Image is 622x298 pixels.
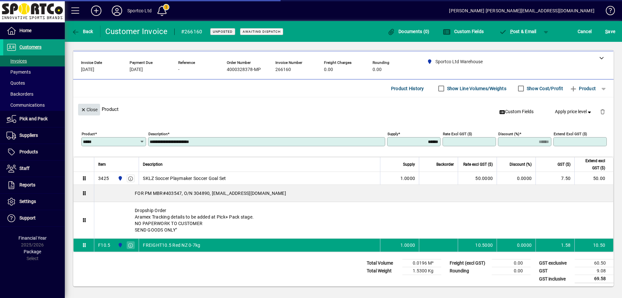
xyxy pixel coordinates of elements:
[575,275,614,283] td: 69.58
[578,26,592,37] span: Cancel
[497,172,536,185] td: 0.0000
[19,166,29,171] span: Staff
[3,77,65,89] a: Quotes
[605,29,608,34] span: S
[130,67,143,72] span: [DATE]
[94,202,613,238] div: Dropship Order Aramex Tracking details to be added at Pick+ Pack stage. NO PAPERWORK TO CUSTOMER ...
[497,239,536,252] td: 0.0000
[3,100,65,111] a: Communications
[275,67,291,72] span: 266160
[497,106,536,118] button: Custom Fields
[400,175,415,182] span: 1.0000
[3,66,65,77] a: Payments
[19,44,41,50] span: Customers
[558,161,570,168] span: GST ($)
[324,67,333,72] span: 0.00
[402,259,441,267] td: 0.0196 M³
[72,29,93,34] span: Back
[574,172,613,185] td: 50.00
[3,194,65,210] a: Settings
[555,108,593,115] span: Apply price level
[446,85,506,92] label: Show Line Volumes/Weights
[98,175,109,182] div: 3425
[436,161,454,168] span: Backorder
[81,67,94,72] span: [DATE]
[605,26,615,37] span: ave
[107,5,127,17] button: Profile
[3,144,65,160] a: Products
[492,267,531,275] td: 0.00
[391,83,424,94] span: Product History
[98,242,110,248] div: F10.5
[3,210,65,226] a: Support
[601,1,614,22] a: Knowledge Base
[536,267,575,275] td: GST
[498,132,519,136] mat-label: Discount (%)
[3,161,65,177] a: Staff
[499,29,536,34] span: ost & Email
[81,104,98,115] span: Close
[446,259,492,267] td: Freight (excl GST)
[576,26,593,37] button: Cancel
[3,89,65,100] a: Backorders
[3,23,65,39] a: Home
[566,83,599,94] button: Product
[387,132,398,136] mat-label: Supply
[6,80,25,86] span: Quotes
[24,249,41,254] span: Package
[595,109,610,114] app-page-header-button: Delete
[496,26,540,37] button: Post & Email
[403,161,415,168] span: Supply
[213,30,233,34] span: Unposted
[575,259,614,267] td: 60.50
[18,235,47,241] span: Financial Year
[575,267,614,275] td: 9.08
[363,259,402,267] td: Total Volume
[462,175,493,182] div: 50.0000
[82,132,95,136] mat-label: Product
[536,259,575,267] td: GST exclusive
[400,242,415,248] span: 1.0000
[449,6,594,16] div: [PERSON_NAME] [PERSON_NAME][EMAIL_ADDRESS][DOMAIN_NAME]
[441,26,485,37] button: Custom Fields
[463,161,493,168] span: Rate excl GST ($)
[6,91,33,97] span: Backorders
[536,172,574,185] td: 7.50
[148,132,167,136] mat-label: Description
[19,116,48,121] span: Pick and Pack
[446,267,492,275] td: Rounding
[443,132,472,136] mat-label: Rate excl GST ($)
[373,67,382,72] span: 0.00
[3,55,65,66] a: Invoices
[94,185,613,202] div: FOR PM MBR#403547, O/N 304890, [EMAIL_ADDRESS][DOMAIN_NAME]
[227,67,261,72] span: 4000328378-MP
[116,175,123,182] span: Sportco Ltd Warehouse
[402,267,441,275] td: 1.5300 Kg
[6,102,45,108] span: Communications
[443,29,484,34] span: Custom Fields
[388,83,427,94] button: Product History
[492,259,531,267] td: 0.00
[178,67,179,72] span: -
[536,275,575,283] td: GST inclusive
[386,26,431,37] button: Documents (0)
[579,157,605,172] span: Extend excl GST ($)
[105,26,168,37] div: Customer Invoice
[143,175,226,182] span: SKLZ Soccer Playmaker Soccer Goal Set
[363,267,402,275] td: Total Weight
[3,127,65,144] a: Suppliers
[595,104,610,119] button: Delete
[73,97,614,121] div: Product
[462,242,493,248] div: 10.5000
[574,239,613,252] td: 10.50
[98,161,106,168] span: Item
[570,83,596,94] span: Product
[3,111,65,127] a: Pick and Pack
[19,199,36,204] span: Settings
[127,6,152,16] div: Sportco Ltd
[19,149,38,154] span: Products
[387,29,430,34] span: Documents (0)
[19,182,35,187] span: Reports
[6,69,31,75] span: Payments
[552,106,595,118] button: Apply price level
